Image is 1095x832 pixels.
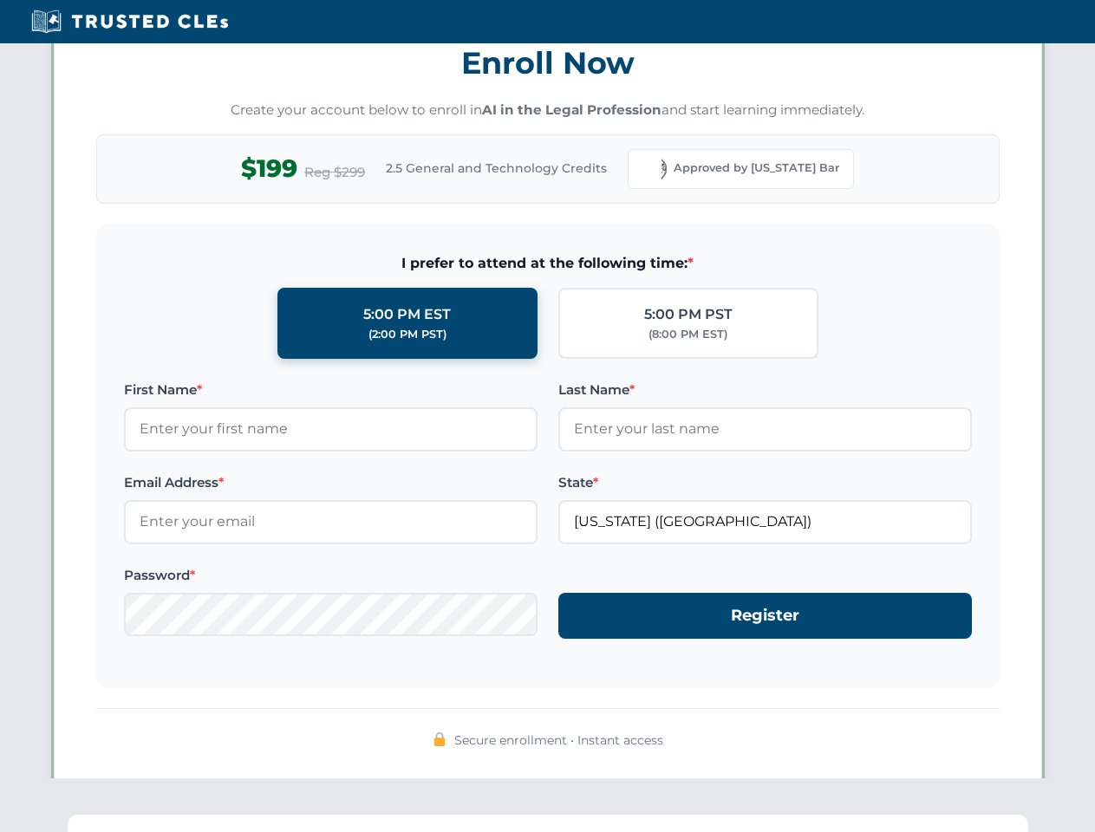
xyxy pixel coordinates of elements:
[124,380,538,400] label: First Name
[241,149,297,188] span: $199
[304,162,365,183] span: Reg $299
[96,101,1000,120] p: Create your account below to enroll in and start learning immediately.
[26,9,233,35] img: Trusted CLEs
[558,593,972,639] button: Register
[124,472,538,493] label: Email Address
[642,157,667,181] img: Florida Bar
[124,565,538,586] label: Password
[674,159,839,177] span: Approved by [US_STATE] Bar
[558,380,972,400] label: Last Name
[124,252,972,275] span: I prefer to attend at the following time:
[368,326,446,343] div: (2:00 PM PST)
[558,407,972,451] input: Enter your last name
[363,303,451,326] div: 5:00 PM EST
[649,326,727,343] div: (8:00 PM EST)
[454,731,663,750] span: Secure enrollment • Instant access
[124,407,538,451] input: Enter your first name
[386,159,607,178] span: 2.5 General and Technology Credits
[124,500,538,543] input: Enter your email
[558,472,972,493] label: State
[644,303,733,326] div: 5:00 PM PST
[96,36,1000,90] h3: Enroll Now
[433,732,446,746] img: 🔒
[558,500,972,543] input: Florida (FL)
[482,101,662,118] strong: AI in the Legal Profession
